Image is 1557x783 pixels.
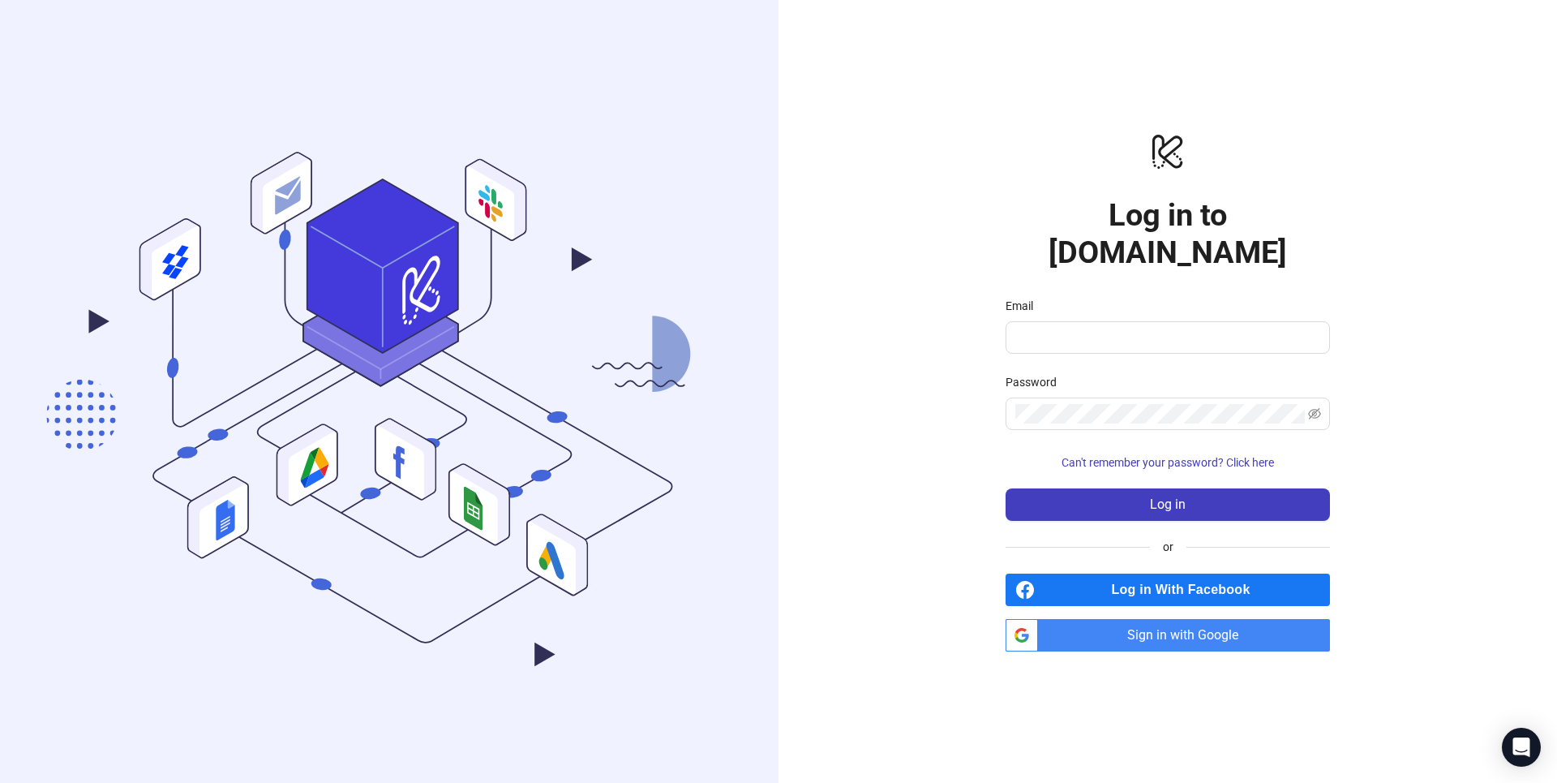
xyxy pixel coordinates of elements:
[1006,488,1330,521] button: Log in
[1308,407,1321,420] span: eye-invisible
[1150,538,1186,556] span: or
[1044,619,1330,652] span: Sign in with Google
[1006,456,1330,469] a: Can't remember your password? Click here
[1006,450,1330,475] button: Can't remember your password? Click here
[1006,373,1067,391] label: Password
[1062,456,1274,469] span: Can't remember your password? Click here
[1015,328,1317,347] input: Email
[1006,196,1330,271] h1: Log in to [DOMAIN_NAME]
[1006,619,1330,652] a: Sign in with Google
[1015,404,1305,424] input: Password
[1041,574,1330,606] span: Log in With Facebook
[1006,297,1044,315] label: Email
[1502,728,1541,767] div: Open Intercom Messenger
[1006,574,1330,606] a: Log in With Facebook
[1150,497,1186,512] span: Log in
